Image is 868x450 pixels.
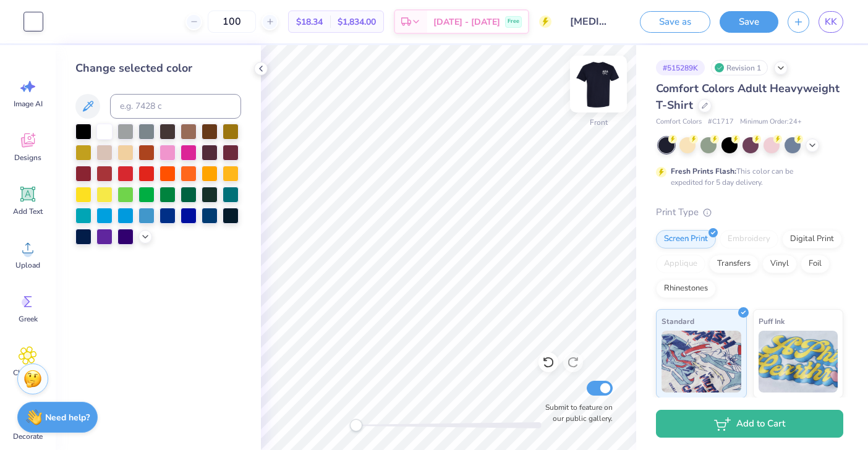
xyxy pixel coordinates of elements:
[759,315,785,328] span: Puff Ink
[656,60,705,75] div: # 515289K
[819,11,843,33] a: KK
[740,117,802,127] span: Minimum Order: 24 +
[13,431,43,441] span: Decorate
[656,117,702,127] span: Comfort Colors
[656,81,840,112] span: Comfort Colors Adult Heavyweight T-Shirt
[711,60,768,75] div: Revision 1
[15,260,40,270] span: Upload
[671,166,823,188] div: This color can be expedited for 5 day delivery.
[720,230,778,248] div: Embroidery
[656,279,716,298] div: Rhinestones
[656,205,843,219] div: Print Type
[709,255,759,273] div: Transfers
[640,11,710,33] button: Save as
[656,410,843,438] button: Add to Cart
[508,17,519,26] span: Free
[656,230,716,248] div: Screen Print
[574,59,623,109] img: Front
[538,402,613,424] label: Submit to feature on our public gallery.
[801,255,830,273] div: Foil
[350,419,362,431] div: Accessibility label
[825,15,837,29] span: KK
[7,368,48,388] span: Clipart & logos
[14,99,43,109] span: Image AI
[671,166,736,176] strong: Fresh Prints Flash:
[19,314,38,324] span: Greek
[433,15,500,28] span: [DATE] - [DATE]
[14,153,41,163] span: Designs
[708,117,734,127] span: # C1717
[208,11,256,33] input: – –
[561,9,621,34] input: Untitled Design
[720,11,778,33] button: Save
[110,94,241,119] input: e.g. 7428 c
[13,206,43,216] span: Add Text
[590,117,608,128] div: Front
[662,331,741,393] img: Standard
[296,15,323,28] span: $18.34
[338,15,376,28] span: $1,834.00
[782,230,842,248] div: Digital Print
[656,255,705,273] div: Applique
[662,315,694,328] span: Standard
[759,331,838,393] img: Puff Ink
[762,255,797,273] div: Vinyl
[45,412,90,423] strong: Need help?
[75,60,241,77] div: Change selected color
